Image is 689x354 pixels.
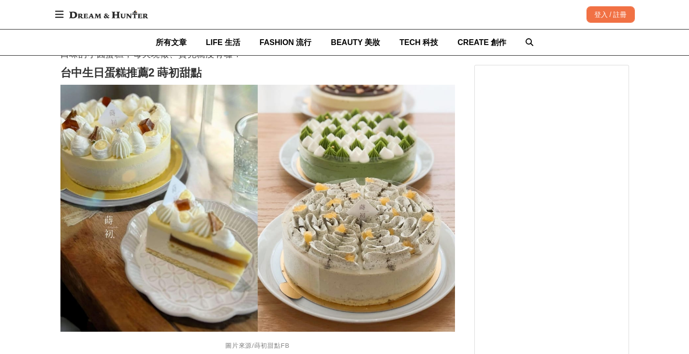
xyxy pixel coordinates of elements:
div: 登入 / 註冊 [586,6,635,23]
img: Dream & Hunter [64,6,153,23]
span: CREATE 創作 [457,38,506,46]
a: 所有文章 [156,30,187,55]
a: FASHION 流行 [260,30,312,55]
span: FASHION 流行 [260,38,312,46]
a: LIFE 生活 [206,30,240,55]
span: TECH 科技 [399,38,438,46]
span: 所有文章 [156,38,187,46]
img: 6家台中生日蛋糕推薦！網美蛋糕、客製蛋糕通通有，在地人口碑好評，跟著訂不踩雷 [60,85,455,332]
strong: 台中生日蛋糕推薦2 蒔初甜點 [60,66,202,79]
span: BEAUTY 美妝 [331,38,380,46]
span: LIFE 生活 [206,38,240,46]
a: TECH 科技 [399,30,438,55]
a: BEAUTY 美妝 [331,30,380,55]
a: CREATE 創作 [457,30,506,55]
span: 圖片來源/蒔初甜點FB [225,342,290,349]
